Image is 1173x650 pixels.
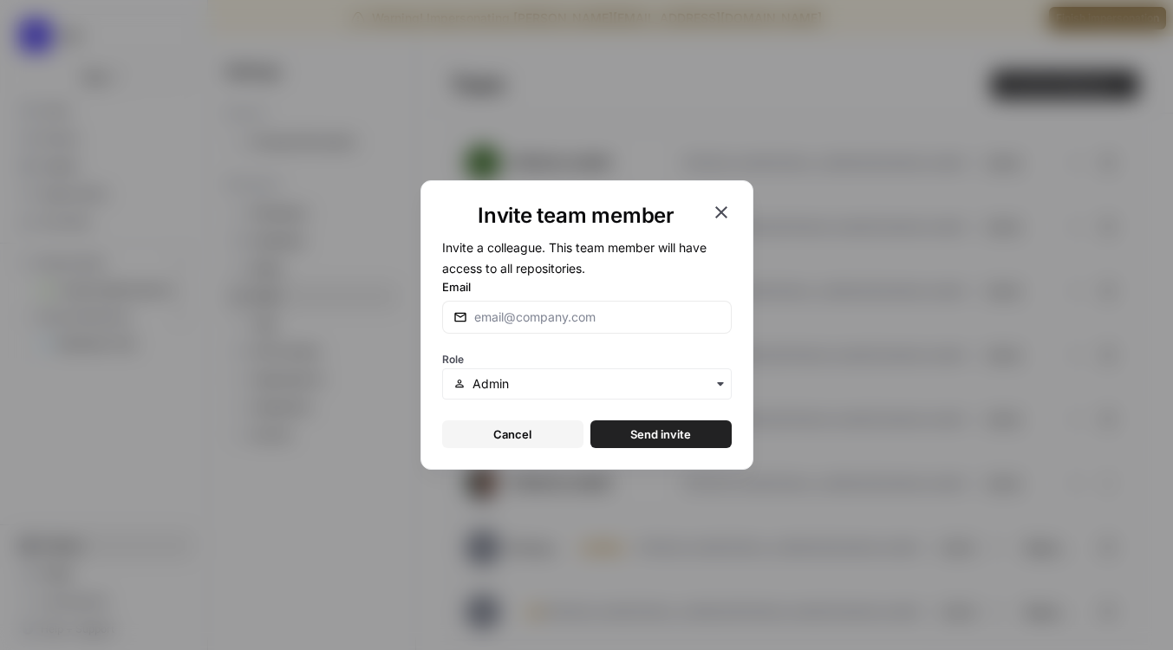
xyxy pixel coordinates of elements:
[442,353,464,366] span: Role
[590,420,732,448] button: Send invite
[474,309,720,326] input: email@company.com
[442,240,707,276] span: Invite a colleague. This team member will have access to all repositories.
[442,202,711,230] h1: Invite team member
[442,420,583,448] button: Cancel
[493,426,531,443] span: Cancel
[630,426,691,443] span: Send invite
[472,375,720,393] input: Admin
[442,278,732,296] label: Email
